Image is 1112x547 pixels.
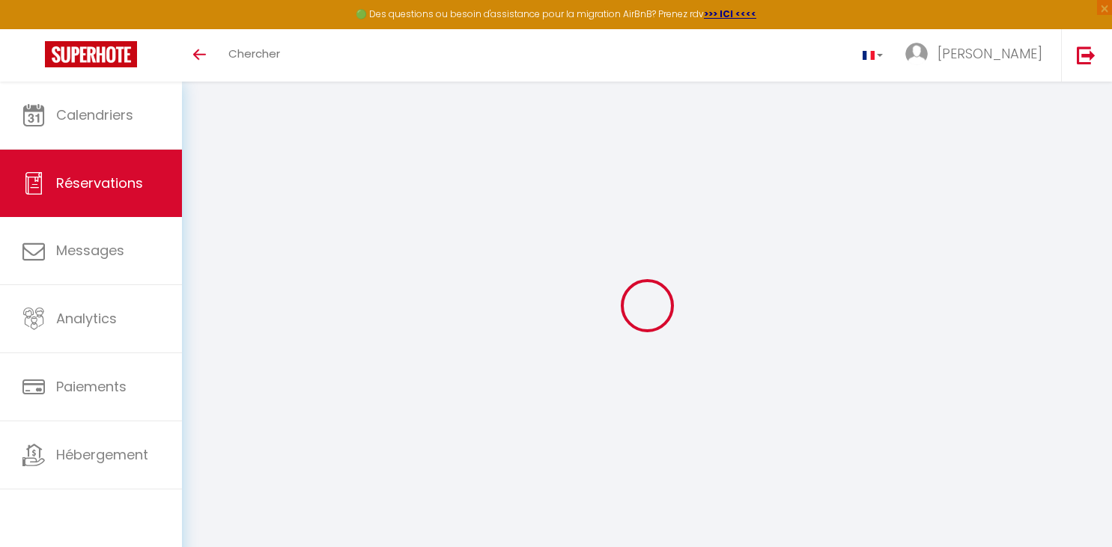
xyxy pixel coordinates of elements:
[217,29,291,82] a: Chercher
[938,44,1042,63] span: [PERSON_NAME]
[56,241,124,260] span: Messages
[56,309,117,328] span: Analytics
[905,43,928,65] img: ...
[56,174,143,192] span: Réservations
[1077,46,1096,64] img: logout
[56,377,127,396] span: Paiements
[228,46,280,61] span: Chercher
[704,7,756,20] a: >>> ICI <<<<
[894,29,1061,82] a: ... [PERSON_NAME]
[56,445,148,464] span: Hébergement
[45,41,137,67] img: Super Booking
[56,106,133,124] span: Calendriers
